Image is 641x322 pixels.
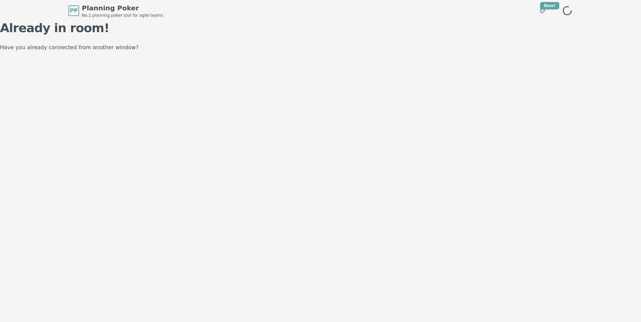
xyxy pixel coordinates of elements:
[536,5,548,17] button: New!
[82,13,163,18] span: No.1 planning poker tool for agile teams
[540,2,559,9] div: New!
[70,7,77,15] span: PP
[68,3,163,18] a: PPPlanning PokerNo.1 planning poker tool for agile teams
[82,3,163,13] span: Planning Poker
